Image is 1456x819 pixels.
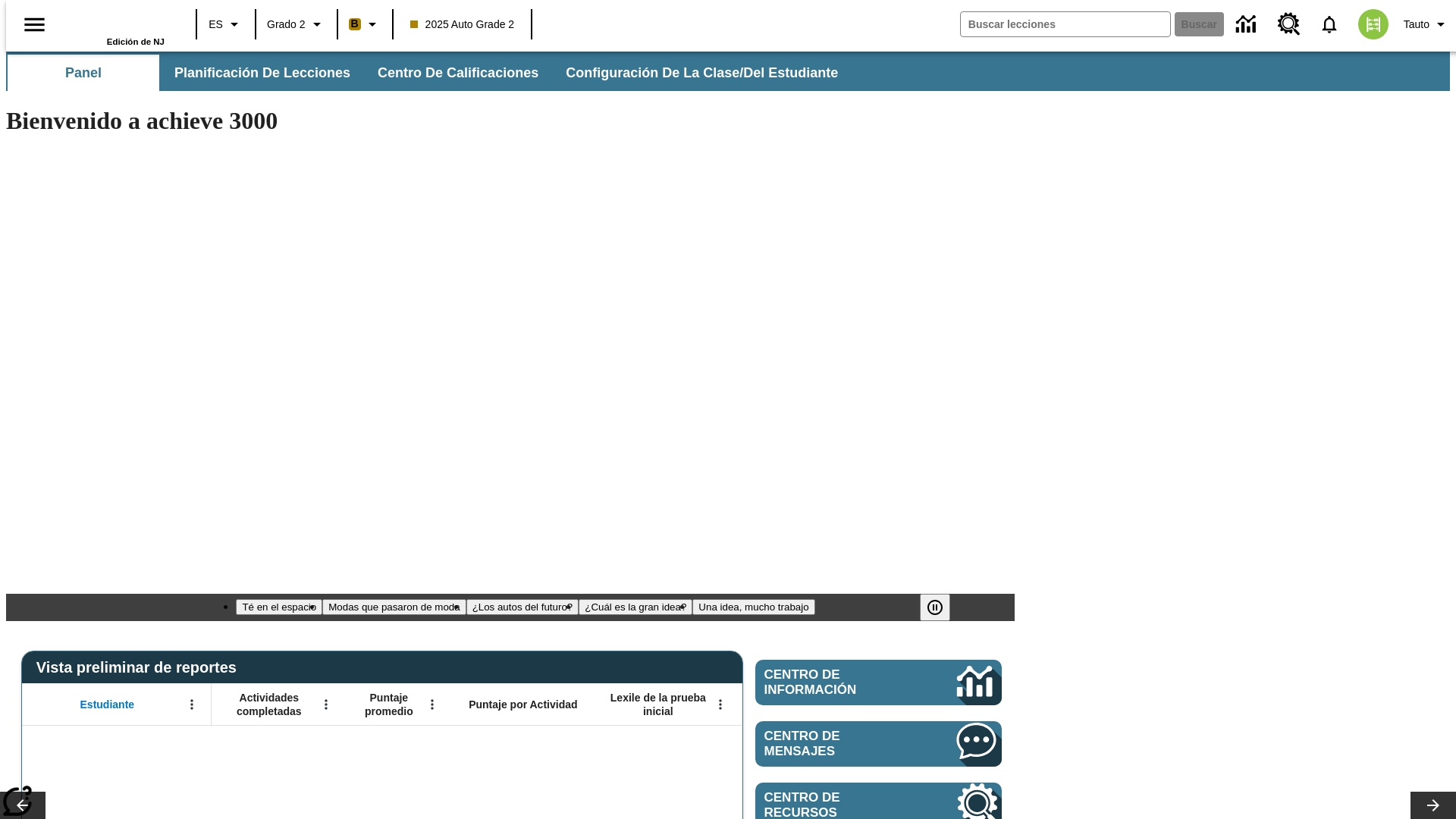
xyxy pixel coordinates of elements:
[162,55,362,91] button: Planificación de lecciones
[174,64,350,82] span: Planificación de lecciones
[180,693,203,716] button: Abrir menú
[1398,11,1456,38] button: Perfil/Configuración
[554,55,850,91] button: Configuración de la clase/del estudiante
[1404,17,1429,33] span: Tauto
[709,693,732,716] button: Abrir menú
[219,691,319,718] span: Actividades completadas
[351,14,359,33] span: B
[469,698,577,711] span: Puntaje por Actividad
[1310,5,1349,44] a: Notificaciones
[1358,9,1389,39] img: avatar image
[1269,4,1310,45] a: Centro de recursos, Se abrirá en una pestaña nueva.
[6,107,1015,135] h1: Bienvenido a achieve 3000
[755,660,1002,705] a: Centro de información
[1410,792,1456,819] button: Carrusel de lecciones, seguir
[261,11,332,38] button: Grado: Grado 2, Elige un grado
[961,12,1170,36] input: Buscar campo
[1227,4,1269,45] a: Centro de información
[421,693,444,716] button: Abrir menú
[107,37,165,46] span: Edición de NJ
[236,599,322,615] button: Diapositiva 1 Té en el espacio
[603,691,714,718] span: Lexile de la prueba inicial
[80,698,135,711] span: Estudiante
[36,659,244,676] span: Vista preliminar de reportes
[755,721,1002,767] a: Centro de mensajes
[764,729,912,759] span: Centro de mensajes
[366,55,551,91] button: Centro de calificaciones
[410,17,515,33] span: 2025 Auto Grade 2
[8,55,159,91] button: Panel
[12,2,57,47] button: Abrir el menú lateral
[353,691,425,718] span: Puntaje promedio
[315,693,337,716] button: Abrir menú
[579,599,692,615] button: Diapositiva 4 ¿Cuál es la gran idea?
[322,599,466,615] button: Diapositiva 2 Modas que pasaron de moda
[566,64,838,82] span: Configuración de la clase/del estudiante
[764,667,906,698] span: Centro de información
[202,11,250,38] button: Lenguaje: ES, Selecciona un idioma
[65,64,102,82] span: Panel
[343,11,388,38] button: Boost El color de la clase es anaranjado claro. Cambiar el color de la clase.
[1349,5,1398,44] button: Escoja un nuevo avatar
[66,5,165,46] div: Portada
[6,55,852,91] div: Subbarra de navegación
[378,64,538,82] span: Centro de calificaciones
[267,17,306,33] span: Grado 2
[209,17,223,33] span: ES
[6,52,1450,91] div: Subbarra de navegación
[920,594,965,621] div: Pausar
[466,599,579,615] button: Diapositiva 3 ¿Los autos del futuro?
[66,7,165,37] a: Portada
[692,599,814,615] button: Diapositiva 5 Una idea, mucho trabajo
[920,594,950,621] button: Pausar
